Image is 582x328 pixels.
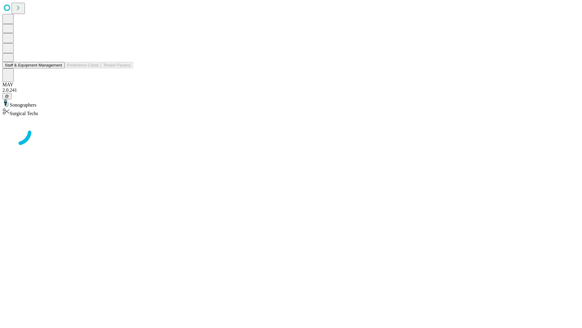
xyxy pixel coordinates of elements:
[2,93,12,99] button: @
[5,94,9,98] span: @
[2,99,580,108] div: Sonographers
[2,82,580,87] div: MAY
[2,62,65,68] button: Staff & Equipment Management
[2,108,580,116] div: Surgical Techs
[65,62,101,68] button: Preference Cards
[101,62,133,68] button: Tenant Params
[2,87,580,93] div: 2.0.241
